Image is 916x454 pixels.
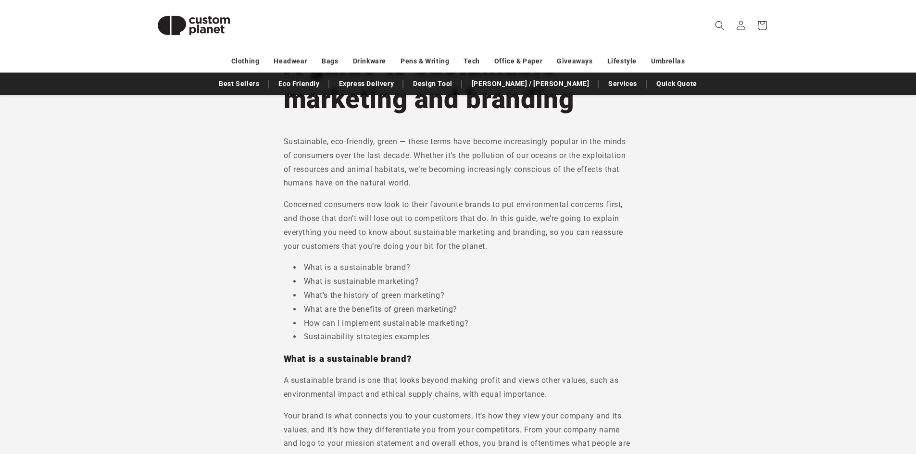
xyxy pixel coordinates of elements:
li: How can I implement sustainable marketing? [293,317,633,331]
a: Express Delivery [334,75,399,92]
a: Best Sellers [214,75,264,92]
iframe: Chat Widget [755,350,916,454]
li: What are the benefits of green marketing? [293,303,633,317]
a: Clothing [231,53,260,70]
a: Services [603,75,642,92]
a: Lifestyle [607,53,637,70]
a: Tech [464,53,479,70]
a: Quick Quote [652,75,702,92]
img: Custom Planet [146,4,242,47]
a: Giveaways [557,53,592,70]
h3: What is a sustainable brand? [284,353,633,365]
p: Sustainable, eco-friendly, green — these terms have become increasingly popular in the minds of c... [284,135,633,190]
summary: Search [709,15,730,36]
li: What's the history of green marketing? [293,289,633,303]
a: Bags [322,53,338,70]
a: Design Tool [408,75,457,92]
a: Office & Paper [494,53,542,70]
a: Umbrellas [651,53,685,70]
li: What is a sustainable brand? [293,261,633,275]
p: A sustainable brand is one that looks beyond making profit and views other values, such as enviro... [284,374,633,402]
a: [PERSON_NAME] / [PERSON_NAME] [467,75,594,92]
p: Concerned consumers now look to their favourite brands to put environmental concerns first, and t... [284,198,633,253]
li: Sustainability strategies examples [293,330,633,344]
a: Pens & Writing [401,53,449,70]
a: Headwear [274,53,307,70]
a: Eco Friendly [274,75,324,92]
li: What is sustainable marketing? [293,275,633,289]
a: Drinkware [353,53,386,70]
